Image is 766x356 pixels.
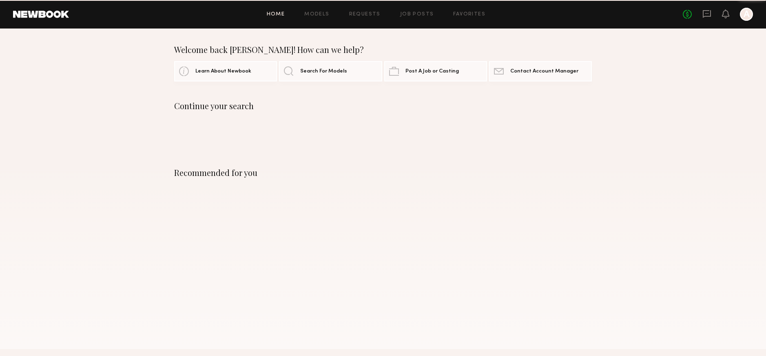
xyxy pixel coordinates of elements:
a: A [740,8,753,21]
a: Post A Job or Casting [384,61,487,81]
a: Job Posts [400,12,434,17]
div: Continue your search [174,101,592,111]
span: Contact Account Manager [510,69,578,74]
span: Search For Models [300,69,347,74]
div: Welcome back [PERSON_NAME]! How can we help? [174,45,592,55]
div: Recommended for you [174,168,592,178]
a: Models [304,12,329,17]
a: Home [267,12,285,17]
a: Favorites [453,12,485,17]
span: Post A Job or Casting [405,69,459,74]
span: Learn About Newbook [195,69,251,74]
a: Learn About Newbook [174,61,277,81]
a: Contact Account Manager [489,61,592,81]
a: Search For Models [279,61,382,81]
a: Requests [349,12,381,17]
